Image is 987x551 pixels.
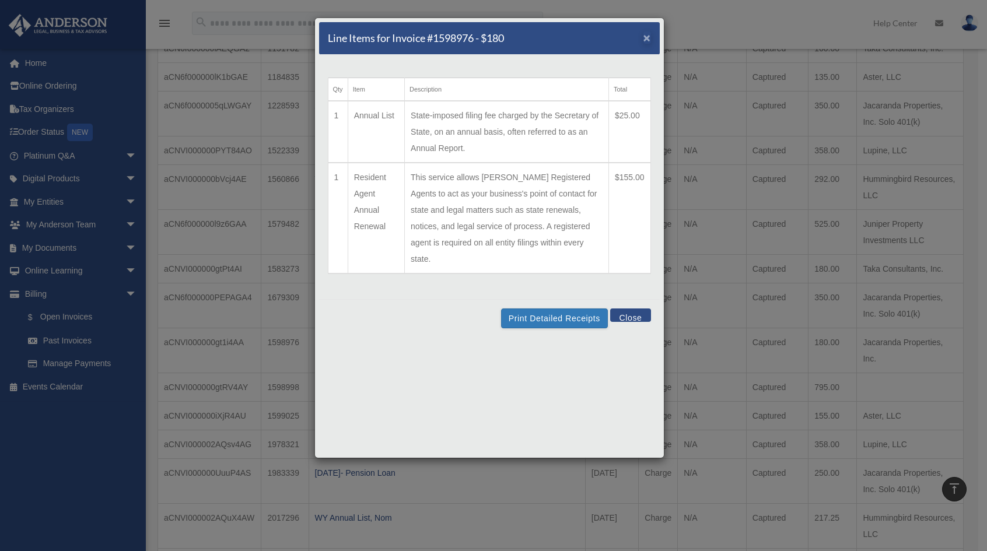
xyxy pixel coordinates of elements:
td: Resident Agent Annual Renewal [348,163,404,273]
td: State-imposed filing fee charged by the Secretary of State, on an annual basis, often referred to... [405,101,609,163]
th: Description [405,78,609,101]
td: 1 [328,163,348,273]
button: Close [610,308,650,322]
h5: Line Items for Invoice #1598976 - $180 [328,31,504,45]
td: $155.00 [608,163,650,273]
button: Close [643,31,651,44]
td: This service allows [PERSON_NAME] Registered Agents to act as your business's point of contact fo... [405,163,609,273]
span: × [643,31,651,44]
td: Annual List [348,101,404,163]
th: Qty [328,78,348,101]
td: 1 [328,101,348,163]
th: Total [608,78,650,101]
button: Print Detailed Receipts [501,308,608,328]
th: Item [348,78,404,101]
td: $25.00 [608,101,650,163]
